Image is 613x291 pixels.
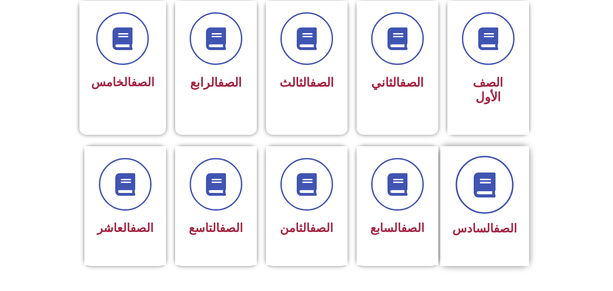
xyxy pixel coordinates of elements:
[91,75,154,89] span: الخامس
[218,75,242,90] a: الصف
[190,75,242,90] span: الرابع
[220,221,243,235] a: الصف
[401,221,424,235] a: الصف
[452,222,517,235] span: السادس
[130,221,153,235] a: الصف
[189,221,243,235] span: التاسع
[370,221,424,235] span: السابع
[400,75,424,90] a: الصف
[310,221,333,235] a: الصف
[494,222,517,235] a: الصف
[371,75,424,90] span: الثاني
[131,75,154,89] a: الصف
[280,75,334,90] span: الثالث
[97,221,153,235] span: العاشر
[310,75,334,90] a: الصف
[280,221,333,235] span: الثامن
[473,75,503,104] span: الصف الأول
